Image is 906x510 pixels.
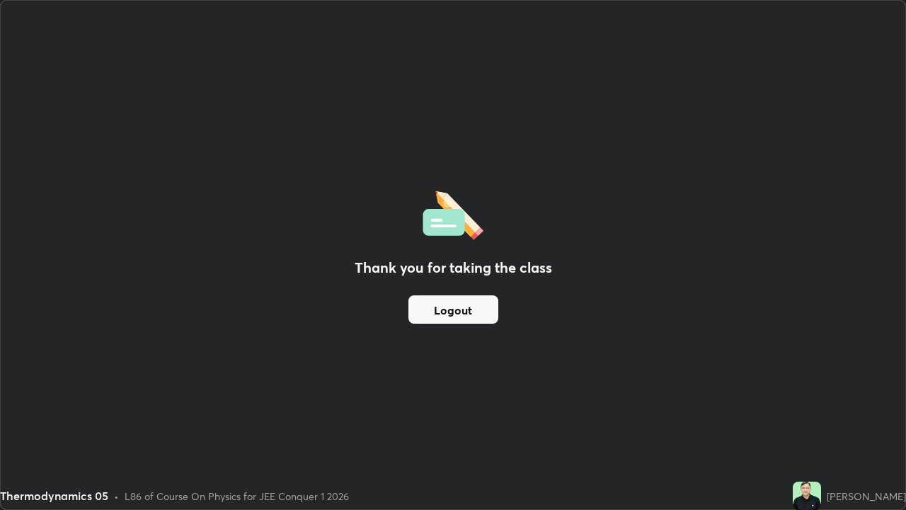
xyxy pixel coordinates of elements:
h2: Thank you for taking the class [355,257,552,278]
div: • [114,489,119,504]
div: [PERSON_NAME] [827,489,906,504]
img: offlineFeedback.1438e8b3.svg [423,186,483,240]
img: 2fdfe559f7d547ac9dedf23c2467b70e.jpg [793,482,821,510]
div: L86 of Course On Physics for JEE Conquer 1 2026 [125,489,349,504]
button: Logout [408,295,498,324]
